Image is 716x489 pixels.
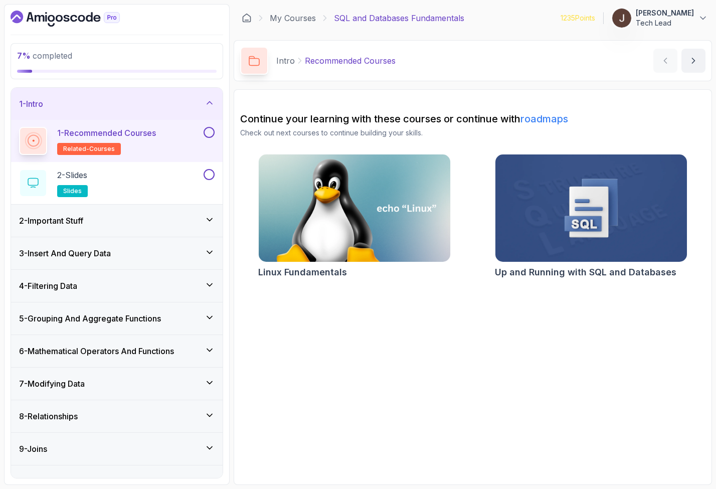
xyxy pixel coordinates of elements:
[19,410,78,422] h3: 8 - Relationships
[305,55,396,67] p: Recommended Courses
[19,443,47,455] h3: 9 - Joins
[63,145,115,153] span: related-courses
[259,154,450,262] img: Linux Fundamentals card
[520,113,568,125] a: roadmaps
[19,247,111,259] h3: 3 - Insert And Query Data
[11,335,223,367] button: 6-Mathematical Operators And Functions
[17,51,72,61] span: completed
[19,378,85,390] h3: 7 - Modifying Data
[19,345,174,357] h3: 6 - Mathematical Operators And Functions
[258,154,451,279] a: Linux Fundamentals cardLinux Fundamentals
[19,475,80,487] h3: 10 - Order Of Sql
[19,215,83,227] h3: 2 - Important Stuff
[654,426,716,474] iframe: chat widget
[612,9,631,28] img: user profile image
[636,8,694,18] p: [PERSON_NAME]
[19,169,215,197] button: 2-Slidesslides
[11,400,223,432] button: 8-Relationships
[240,128,705,138] p: Check out next courses to continue building your skills.
[19,127,215,155] button: 1-Recommended Coursesrelated-courses
[653,49,677,73] button: previous content
[11,433,223,465] button: 9-Joins
[270,12,316,24] a: My Courses
[242,13,252,23] a: Dashboard
[11,270,223,302] button: 4-Filtering Data
[636,18,694,28] p: Tech Lead
[17,51,31,61] span: 7 %
[495,265,676,279] h2: Up and Running with SQL and Databases
[57,169,87,181] p: 2 - Slides
[11,205,223,237] button: 2-Important Stuff
[495,154,687,262] img: Up and Running with SQL and Databases card
[11,88,223,120] button: 1-Intro
[19,312,161,324] h3: 5 - Grouping And Aggregate Functions
[561,13,595,23] p: 1235 Points
[19,280,77,292] h3: 4 - Filtering Data
[11,368,223,400] button: 7-Modifying Data
[258,265,347,279] h2: Linux Fundamentals
[495,154,687,279] a: Up and Running with SQL and Databases cardUp and Running with SQL and Databases
[681,49,705,73] button: next content
[11,237,223,269] button: 3-Insert And Query Data
[19,98,43,110] h3: 1 - Intro
[240,112,705,126] h2: Continue your learning with these courses or continue with
[334,12,464,24] p: SQL and Databases Fundamentals
[11,302,223,335] button: 5-Grouping And Aggregate Functions
[11,11,143,27] a: Dashboard
[276,55,295,67] p: Intro
[612,8,708,28] button: user profile image[PERSON_NAME]Tech Lead
[57,127,156,139] p: 1 - Recommended Courses
[63,187,82,195] span: slides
